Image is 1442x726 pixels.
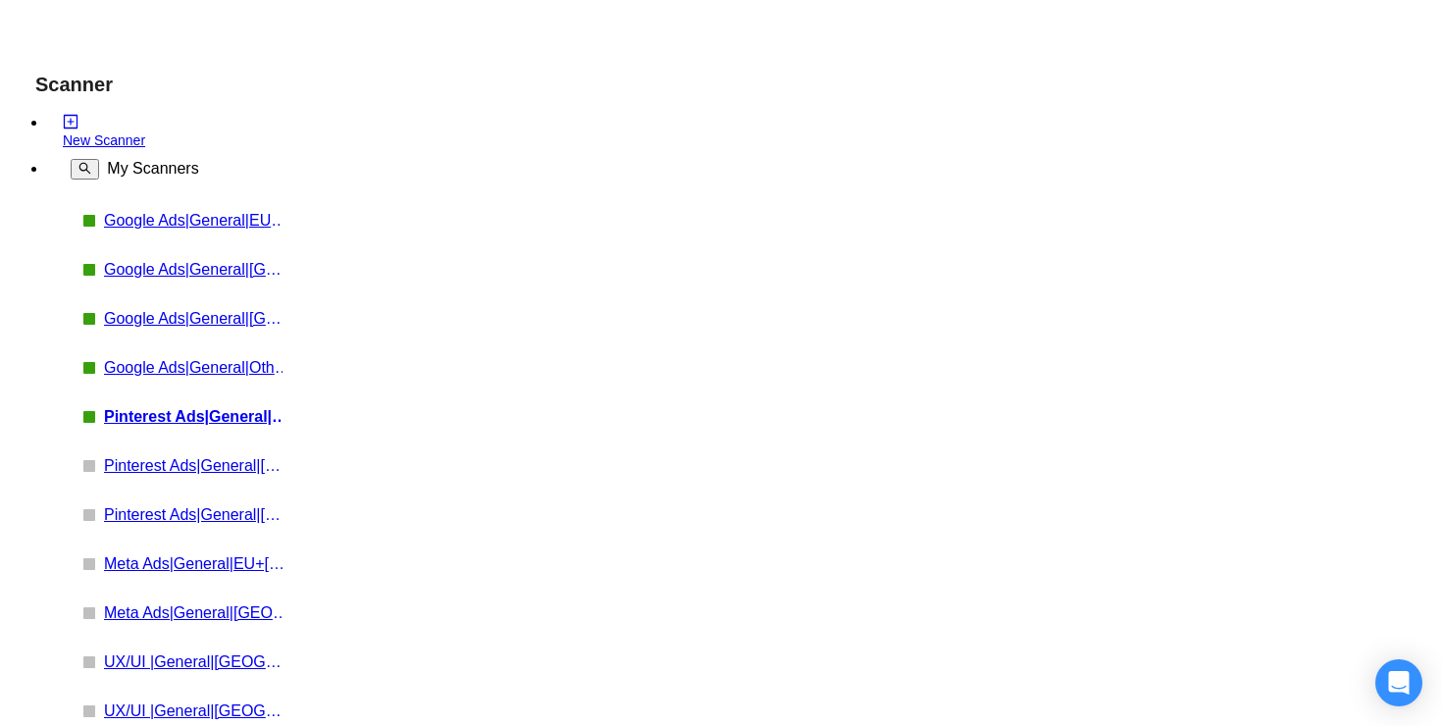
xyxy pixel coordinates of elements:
span: New Scanner [63,132,145,148]
a: UX/UI |General|[GEOGRAPHIC_DATA]+[GEOGRAPHIC_DATA]+[GEOGRAPHIC_DATA]+[GEOGRAPHIC_DATA]| [104,653,290,671]
li: New Scanner [47,114,283,149]
a: New Scanner [63,114,283,149]
span: search [78,162,91,175]
button: search [71,159,99,180]
a: Pinterest Ads|General|[GEOGRAPHIC_DATA]+[GEOGRAPHIC_DATA]| [104,457,290,475]
a: Pinterest Ads|General|[GEOGRAPHIC_DATA]+[GEOGRAPHIC_DATA]| [104,408,290,426]
a: UX/UI |General|[GEOGRAPHIC_DATA] + [GEOGRAPHIC_DATA]| [104,702,290,720]
span: plus-square [63,114,78,130]
a: Pinterest Ads|General|[GEOGRAPHIC_DATA]| [104,506,290,524]
span: My Scanners [107,160,198,178]
a: Meta Ads|General|[GEOGRAPHIC_DATA]| [104,604,290,622]
div: Open Intercom Messenger [1375,659,1422,706]
a: Meta Ads|General|EU+[GEOGRAPHIC_DATA]| [104,555,290,573]
span: Scanner [20,74,129,109]
a: Google Ads|General|EU+[GEOGRAPHIC_DATA]| [104,212,290,230]
a: Google Ads|General|[GEOGRAPHIC_DATA]+[GEOGRAPHIC_DATA]| [104,261,290,279]
a: Google Ads|General|[GEOGRAPHIC_DATA]| [104,310,290,328]
a: Google Ads|General|Other World| [104,359,290,377]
